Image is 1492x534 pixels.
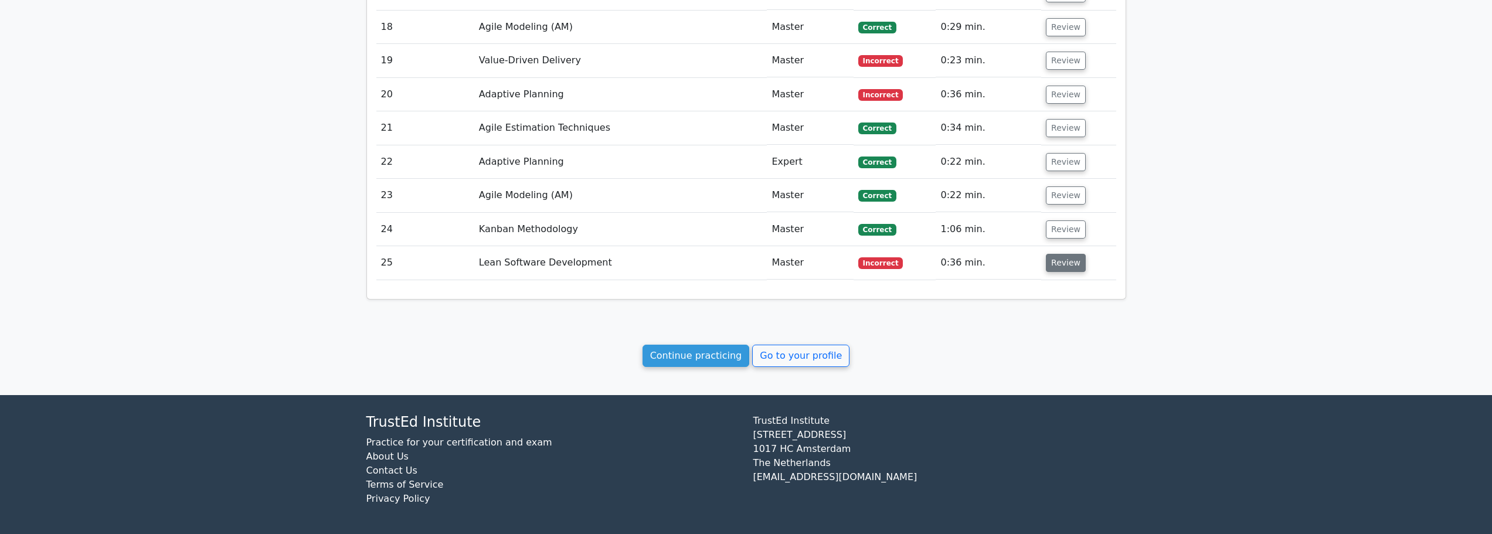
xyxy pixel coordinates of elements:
td: 22 [376,145,474,179]
td: 0:29 min. [936,11,1041,44]
button: Review [1046,52,1086,70]
td: 0:23 min. [936,44,1041,77]
td: Master [767,78,853,111]
td: 0:34 min. [936,111,1041,145]
span: Correct [858,123,896,134]
span: Correct [858,190,896,202]
td: Master [767,11,853,44]
td: Master [767,246,853,280]
td: 18 [376,11,474,44]
td: Agile Estimation Techniques [474,111,767,145]
td: 21 [376,111,474,145]
td: 25 [376,246,474,280]
td: Master [767,44,853,77]
td: Adaptive Planning [474,78,767,111]
div: TrustEd Institute [STREET_ADDRESS] 1017 HC Amsterdam The Netherlands [EMAIL_ADDRESS][DOMAIN_NAME] [746,414,1133,515]
button: Review [1046,119,1086,137]
td: Master [767,179,853,212]
span: Correct [858,157,896,168]
td: Expert [767,145,853,179]
button: Review [1046,86,1086,104]
span: Incorrect [858,257,903,269]
td: 0:22 min. [936,145,1041,179]
a: Contact Us [366,465,417,476]
td: 1:06 min. [936,213,1041,246]
td: Master [767,213,853,246]
td: Kanban Methodology [474,213,767,246]
a: Practice for your certification and exam [366,437,552,448]
span: Incorrect [858,89,903,101]
button: Review [1046,220,1086,239]
button: Review [1046,153,1086,171]
td: Agile Modeling (AM) [474,11,767,44]
td: Master [767,111,853,145]
a: About Us [366,451,409,462]
td: Lean Software Development [474,246,767,280]
span: Incorrect [858,55,903,67]
span: Correct [858,224,896,236]
td: 24 [376,213,474,246]
button: Review [1046,254,1086,272]
td: 23 [376,179,474,212]
a: Go to your profile [752,345,849,367]
span: Correct [858,22,896,33]
td: 19 [376,44,474,77]
h4: TrustEd Institute [366,414,739,431]
td: Value-Driven Delivery [474,44,767,77]
td: Agile Modeling (AM) [474,179,767,212]
a: Privacy Policy [366,493,430,504]
button: Review [1046,186,1086,205]
a: Continue practicing [643,345,750,367]
td: 0:36 min. [936,246,1041,280]
td: 0:22 min. [936,179,1041,212]
td: 20 [376,78,474,111]
td: 0:36 min. [936,78,1041,111]
button: Review [1046,18,1086,36]
td: Adaptive Planning [474,145,767,179]
a: Terms of Service [366,479,444,490]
